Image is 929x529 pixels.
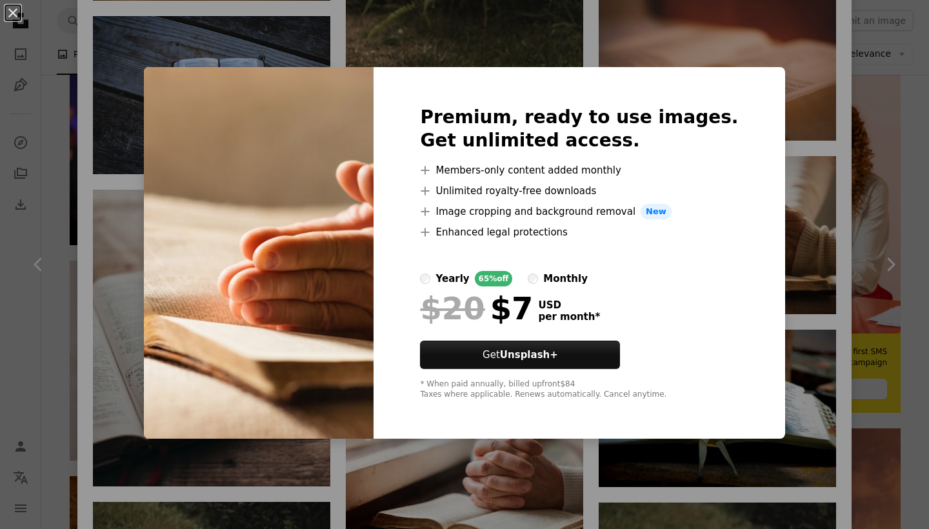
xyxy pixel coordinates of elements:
[538,299,600,311] span: USD
[475,271,513,286] div: 65% off
[420,292,533,325] div: $7
[528,274,538,284] input: monthly
[420,106,738,152] h2: Premium, ready to use images. Get unlimited access.
[538,311,600,323] span: per month *
[420,183,738,199] li: Unlimited royalty-free downloads
[420,204,738,219] li: Image cropping and background removal
[500,349,558,361] strong: Unsplash+
[420,274,430,284] input: yearly65%off
[420,341,620,369] button: GetUnsplash+
[641,204,672,219] span: New
[420,379,738,400] div: * When paid annually, billed upfront $84 Taxes where applicable. Renews automatically. Cancel any...
[543,271,588,286] div: monthly
[420,225,738,240] li: Enhanced legal protections
[435,271,469,286] div: yearly
[420,163,738,178] li: Members-only content added monthly
[144,67,374,439] img: premium_photo-1681825190709-63df23dd6170
[420,292,484,325] span: $20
